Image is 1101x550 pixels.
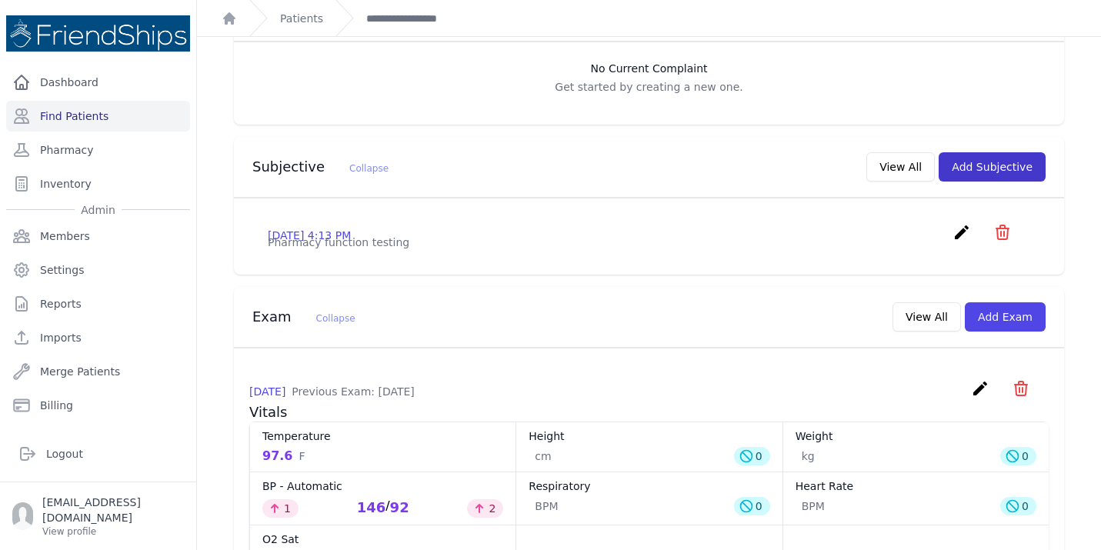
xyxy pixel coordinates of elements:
[268,228,351,243] p: [DATE] 4:13 PM
[6,255,190,285] a: Settings
[965,302,1046,332] button: Add Exam
[299,448,305,464] span: F
[796,478,1036,494] dt: Heart Rate
[249,384,415,399] p: [DATE]
[252,158,389,176] h3: Subjective
[6,288,190,319] a: Reports
[252,308,355,326] h3: Exam
[6,168,190,199] a: Inventory
[262,478,503,494] dt: BP - Automatic
[249,404,287,420] span: Vitals
[349,163,389,174] span: Collapse
[12,438,184,469] a: Logout
[1000,497,1036,515] div: 0
[6,424,190,455] a: Organizations
[292,385,414,398] span: Previous Exam: [DATE]
[535,498,558,514] span: BPM
[1000,447,1036,465] div: 0
[42,525,184,538] p: View profile
[6,221,190,252] a: Members
[6,356,190,387] a: Merge Patients
[262,532,503,547] dt: O2 Sat
[734,497,770,515] div: 0
[390,497,409,518] div: 92
[42,495,184,525] p: [EMAIL_ADDRESS][DOMAIN_NAME]
[262,447,305,465] div: 97.6
[6,15,190,52] img: Medical Missions EMR
[12,495,184,538] a: [EMAIL_ADDRESS][DOMAIN_NAME] View profile
[939,152,1046,182] button: Add Subjective
[75,202,122,218] span: Admin
[280,11,323,26] a: Patients
[268,235,1030,250] p: Pharmacy function testing
[529,428,769,444] dt: Height
[6,322,190,353] a: Imports
[6,135,190,165] a: Pharmacy
[6,390,190,421] a: Billing
[802,498,825,514] span: BPM
[535,448,551,464] span: cm
[971,386,993,401] a: create
[316,313,355,324] span: Collapse
[971,379,989,398] i: create
[249,79,1049,95] p: Get started by creating a new one.
[796,428,1036,444] dt: Weight
[953,230,975,245] a: create
[734,447,770,465] div: 0
[467,499,503,518] div: 2
[953,223,971,242] i: create
[357,497,386,518] div: 146
[6,101,190,132] a: Find Patients
[529,478,769,494] dt: Respiratory
[6,67,190,98] a: Dashboard
[262,499,299,518] div: 1
[357,497,409,518] div: /
[802,448,815,464] span: kg
[249,61,1049,76] h3: No Current Complaint
[262,428,503,444] dt: Temperature
[866,152,935,182] button: View All
[892,302,961,332] button: View All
